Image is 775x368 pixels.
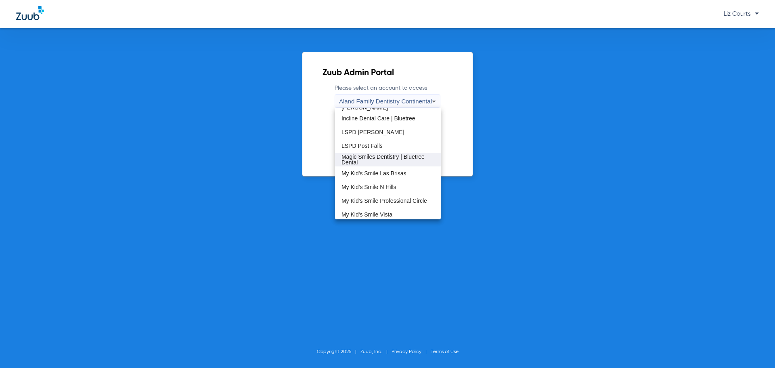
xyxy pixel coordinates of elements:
iframe: Chat Widget [735,329,775,368]
span: LSPD Post Falls [341,143,383,149]
span: Magic Smiles Dentistry | Bluetree Dental [341,154,434,165]
span: My Kid's Smile N Hills [341,184,396,190]
span: Harmony Pediatric Dentistry [PERSON_NAME] [341,99,434,110]
span: My Kid's Smile Vista [341,212,392,217]
span: LSPD [PERSON_NAME] [341,129,404,135]
span: My Kid's Smile Las Brisas [341,170,406,176]
span: My Kid's Smile Professional Circle [341,198,427,204]
span: Incline Dental Care | Bluetree [341,116,415,121]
